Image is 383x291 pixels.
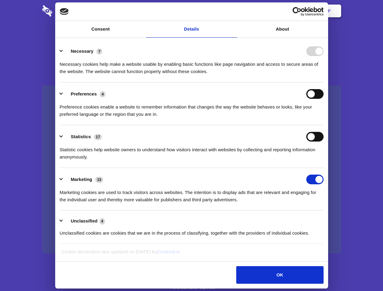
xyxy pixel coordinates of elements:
a: Details [146,21,237,38]
label: Statistics [71,134,91,139]
a: Wistia video thumbnail [42,85,341,254]
span: 4 [100,91,106,97]
h1: Eliminate Slack Data Loss. [42,27,341,49]
iframe: Drift Widget Chat Controller [353,261,376,284]
h4: Auto-redaction of sensitive data, encrypted data sharing and self-destructing private chats. Shar... [42,55,341,75]
a: Pricing [178,2,204,20]
span: 17 [94,134,102,140]
button: Preferences (4) [60,89,109,99]
button: Marketing (13) [60,175,107,184]
label: Necessary [71,48,93,54]
div: Unclassified cookies are cookies that we are in the process of classifying, together with the pro... [60,225,324,237]
div: Preference cookies enable a website to remember information that changes the way the website beha... [60,99,324,118]
button: Necessary (7) [60,46,106,56]
div: Cookie declaration last updated on [DATE] by [57,248,326,260]
div: Necessary cookies help make a website usable by enabling basic functions like page navigation and... [60,56,324,75]
button: Statistics (17) [60,132,106,142]
button: Unclassified (4) [60,217,109,225]
span: 4 [99,218,105,224]
button: OK [236,266,323,284]
span: 13 [95,177,103,183]
a: Consent [55,21,146,38]
a: Cookiebot [157,249,180,254]
a: Login [275,2,301,20]
label: Preferences [71,91,97,96]
a: Usercentrics Cookiebot - opens in a new window [270,7,324,16]
label: Marketing [71,177,92,182]
div: Statistic cookies help website owners to understand how visitors interact with websites by collec... [60,142,324,161]
div: Marketing cookies are used to track visitors across websites. The intention is to display ads tha... [60,184,324,203]
a: Contact [246,2,274,20]
a: About [237,21,328,38]
span: 7 [96,48,102,55]
img: logo [60,8,69,15]
img: logo-wordmark-white-trans-d4663122ce5f474addd5e946df7df03e33cb6a1c49d2221995e7729f52c070b2.svg [42,5,94,17]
